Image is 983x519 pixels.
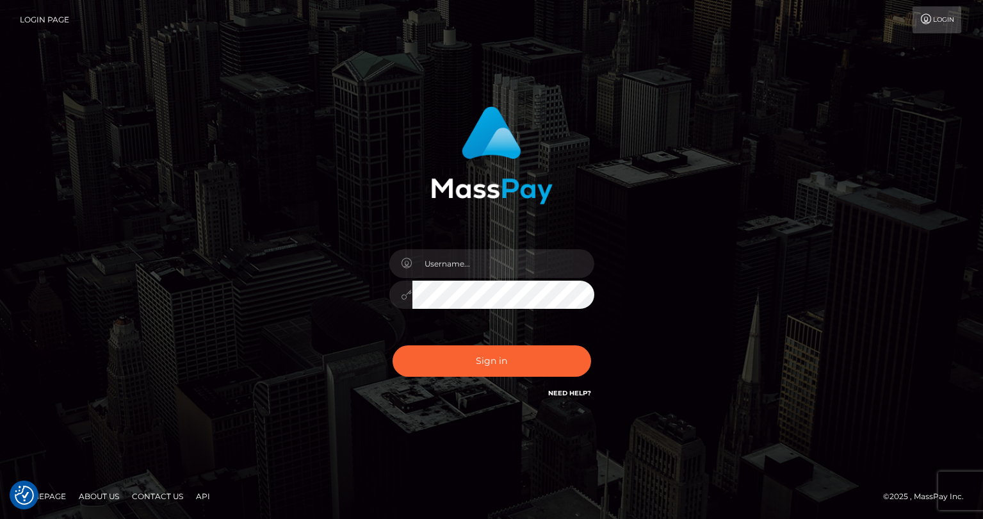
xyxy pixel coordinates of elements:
button: Consent Preferences [15,486,34,505]
a: Login [913,6,961,33]
img: Revisit consent button [15,486,34,505]
a: Login Page [20,6,69,33]
a: Homepage [14,486,71,506]
input: Username... [412,249,594,278]
a: Need Help? [548,389,591,397]
button: Sign in [393,345,591,377]
img: MassPay Login [431,106,553,204]
a: About Us [74,486,124,506]
div: © 2025 , MassPay Inc. [883,490,973,504]
a: Contact Us [127,486,188,506]
a: API [191,486,215,506]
